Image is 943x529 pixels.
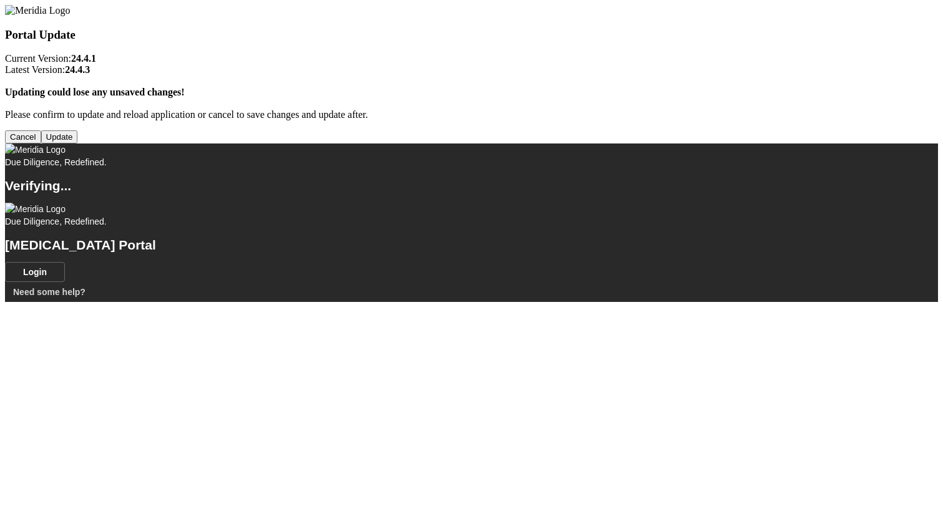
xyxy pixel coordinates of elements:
img: Meridia Logo [5,5,70,16]
strong: 24.4.3 [65,64,90,75]
button: Login [5,262,65,282]
button: Update [41,130,78,143]
span: Due Diligence, Redefined. [5,157,107,167]
strong: 24.4.1 [71,53,96,64]
p: Current Version: Latest Version: Please confirm to update and reload application or cancel to sav... [5,53,938,120]
img: Meridia Logo [5,143,66,156]
h2: [MEDICAL_DATA] Portal [5,239,938,251]
strong: Updating could lose any unsaved changes! [5,87,185,97]
button: Need some help? [5,282,94,302]
h2: Verifying... [5,180,938,192]
h3: Portal Update [5,28,938,42]
span: Due Diligence, Redefined. [5,216,107,226]
img: Meridia Logo [5,203,66,215]
button: Cancel [5,130,41,143]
